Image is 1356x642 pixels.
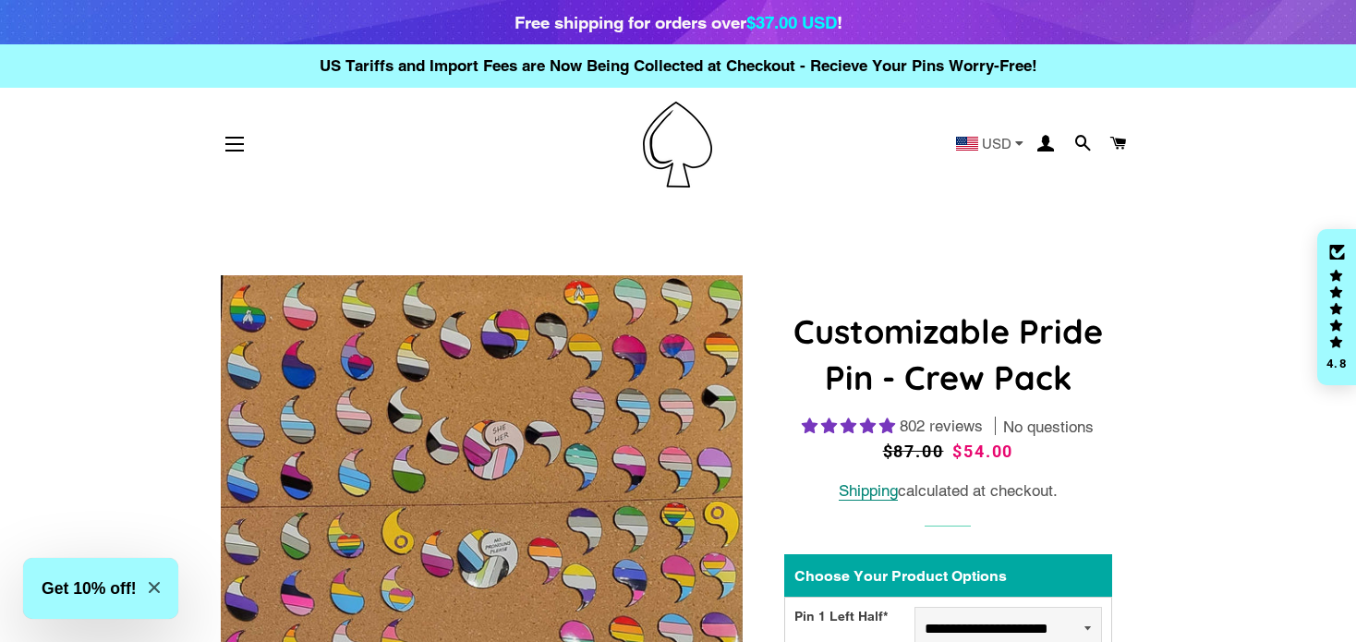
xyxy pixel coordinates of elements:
[1326,357,1348,369] div: 4.8
[784,554,1112,597] div: Choose Your Product Options
[982,137,1011,151] span: USD
[900,417,983,435] span: 802 reviews
[1003,417,1094,439] span: No questions
[802,417,900,435] span: 4.83 stars
[643,102,712,188] img: Pin-Ace
[1317,229,1356,386] div: Click to open Judge.me floating reviews tab
[784,478,1112,503] div: calculated at checkout.
[839,481,898,501] a: Shipping
[515,9,842,35] div: Free shipping for orders over !
[883,439,949,465] span: $87.00
[784,309,1112,402] h1: Customizable Pride Pin - Crew Pack
[746,12,837,32] span: $37.00 USD
[952,442,1013,461] span: $54.00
